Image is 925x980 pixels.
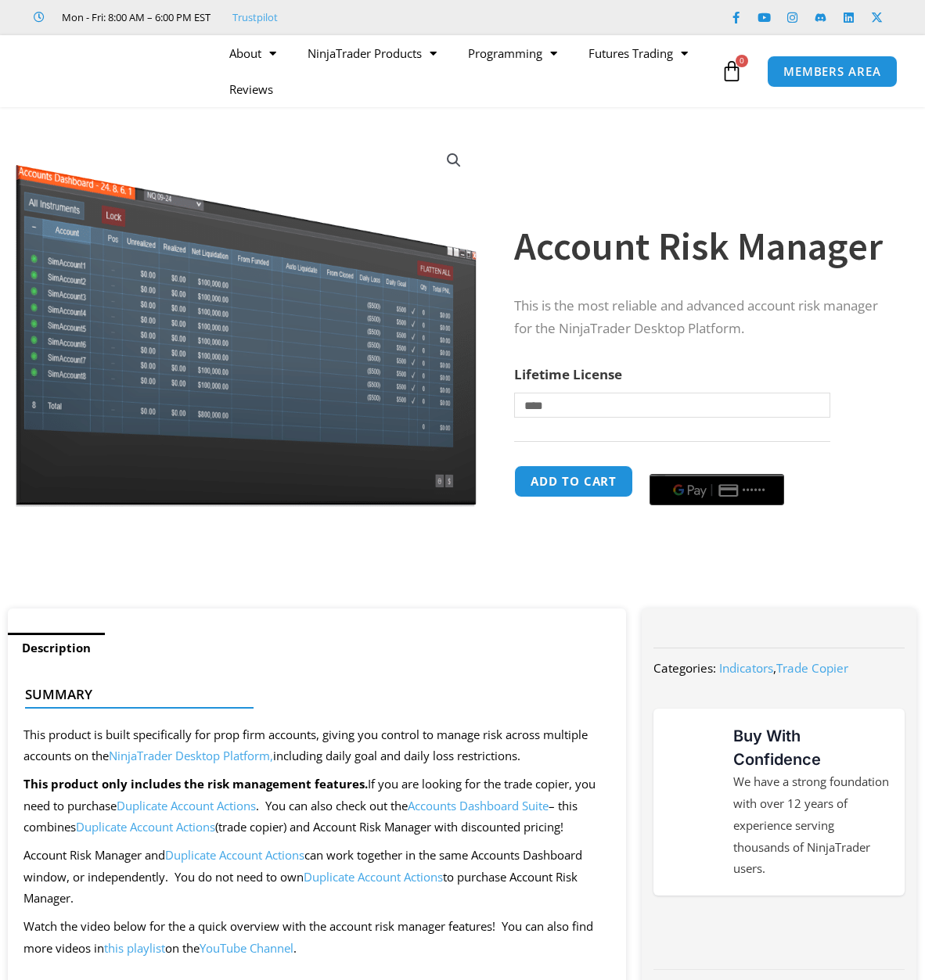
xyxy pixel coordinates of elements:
p: This product is built specifically for prop firm accounts, giving you control to manage risk acro... [23,724,610,768]
button: Buy with GPay [650,474,784,505]
a: Programming [452,35,573,71]
a: Duplicate Account Actions [165,847,304,863]
a: Duplicate Account Actions [117,798,256,813]
h4: Summary [25,687,596,702]
a: this playlist [104,940,165,956]
span: MEMBERS AREA [783,66,881,77]
span: , [719,660,848,676]
span: 0 [736,55,748,67]
span: Mon - Fri: 8:00 AM – 6:00 PM EST [58,8,211,27]
img: Screenshot 2024-08-26 15462845454 [12,135,480,507]
a: NinjaTrader Products [292,35,452,71]
iframe: Secure payment input frame [646,463,787,465]
p: We have a strong foundation with over 12 years of experience serving thousands of NinjaTrader users. [733,771,889,880]
img: LogoAI | Affordable Indicators – NinjaTrader [27,43,196,99]
img: NinjaTrader Wordmark color RGB | Affordable Indicators – NinjaTrader [682,921,877,946]
a: Futures Trading [573,35,704,71]
label: Lifetime License [514,365,622,383]
a: View full-screen image gallery [440,146,468,174]
span: Categories: [653,660,716,676]
a: Reviews [214,71,289,107]
a: Duplicate Account Actions [76,819,215,835]
a: Trade Copier [776,660,848,676]
a: About [214,35,292,71]
button: Add to cart [514,465,633,497]
p: Account Risk Manager and can work together in the same Accounts Dashboard window, or independentl... [23,845,610,910]
p: Watch the video below for the a quick overview with the account risk manager features! You can al... [23,916,610,960]
p: If you are looking for the trade copier, you need to purchase . You can also check out the – this... [23,774,610,839]
a: Accounts Dashboard Suite [408,798,549,813]
a: Description [8,633,105,663]
text: •••••• [743,485,766,496]
h3: Buy With Confidence [733,724,889,771]
a: NinjaTrader Desktop Platform, [109,748,273,763]
p: This is the most reliable and advanced account risk manager for the NinjaTrader Desktop Platform. [514,295,886,340]
a: Trustpilot [232,8,278,27]
a: 0 [697,48,766,94]
a: MEMBERS AREA [767,56,898,88]
h1: Account Risk Manager [514,219,886,274]
img: mark thumbs good 43913 | Affordable Indicators – NinjaTrader [669,780,714,825]
a: Duplicate Account Actions [304,869,443,885]
strong: This product only includes the risk management features. [23,776,368,792]
a: Indicators [719,660,773,676]
nav: Menu [214,35,717,107]
a: YouTube Channel [200,940,293,956]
